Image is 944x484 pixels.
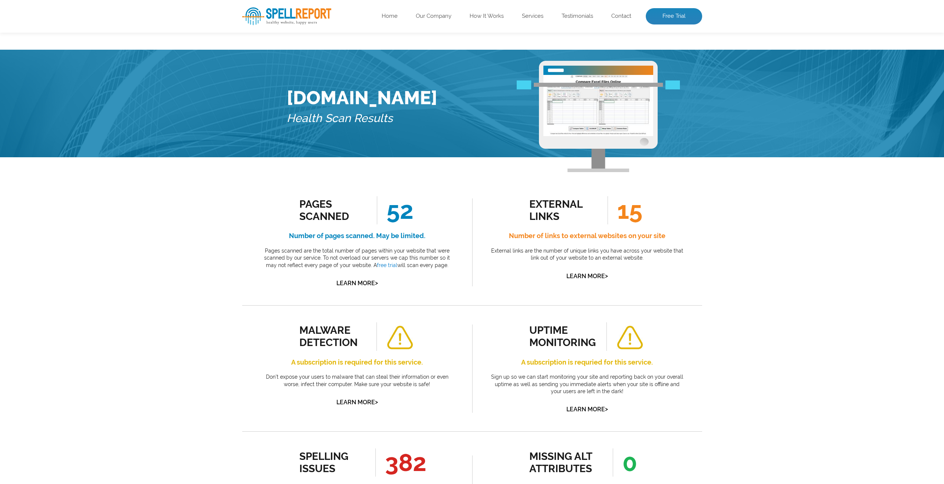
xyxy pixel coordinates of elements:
h4: A subscription is required for this service. [259,356,455,368]
h4: A subscription is requried for this service. [489,356,685,368]
div: missing alt attributes [529,450,596,475]
span: > [605,404,608,414]
div: uptime monitoring [529,324,596,349]
img: Free Website Analysis [543,75,653,136]
div: malware detection [299,324,366,349]
div: external links [529,198,596,223]
p: Pages scanned are the total number of pages within your website that were scanned by our service.... [259,247,455,269]
div: Pages Scanned [299,198,366,223]
span: 0 [613,448,637,477]
h4: Number of pages scanned. May be limited. [259,230,455,242]
span: 52 [377,196,414,224]
span: > [375,397,378,407]
a: Learn More> [566,406,608,413]
p: Don’t expose your users to malware that can steal their information or even worse, infect their c... [259,373,455,388]
span: 15 [608,196,642,224]
img: alert [616,326,644,350]
img: alert [386,326,414,350]
h1: [DOMAIN_NAME] [287,87,437,109]
span: 382 [375,448,427,477]
p: Sign up so we can start monitoring your site and reporting back on your overall uptime as well as... [489,373,685,395]
h4: Number of links to external websites on your site [489,230,685,242]
a: Learn More> [566,273,608,280]
a: Learn More> [336,399,378,406]
span: > [605,271,608,281]
img: Free Webiste Analysis [517,122,680,131]
div: spelling issues [299,450,366,475]
p: External links are the number of unique links you have across your website that link out of your ... [489,247,685,262]
a: Learn More> [336,280,378,287]
a: free trial [377,262,397,268]
img: Free Webiste Analysis [539,61,658,172]
span: > [375,278,378,288]
h5: Health Scan Results [287,109,437,128]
